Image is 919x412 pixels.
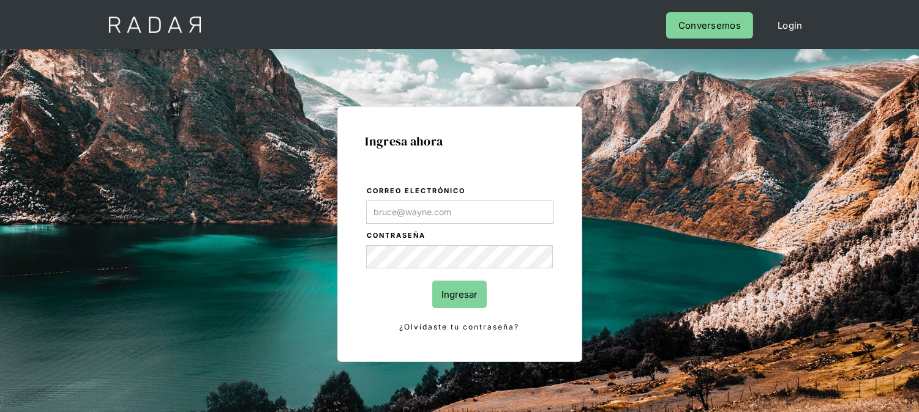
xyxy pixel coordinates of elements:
[367,185,553,197] label: Correo electrónico
[366,134,554,148] h1: Ingresa ahora
[366,200,553,224] input: bruce@wayne.com
[666,12,753,39] a: Conversemos
[366,320,553,334] a: ¿Olvidaste tu contraseña?
[367,230,553,242] label: Contraseña
[432,281,487,308] input: Ingresar
[765,12,815,39] a: Login
[366,185,554,334] form: Login Form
